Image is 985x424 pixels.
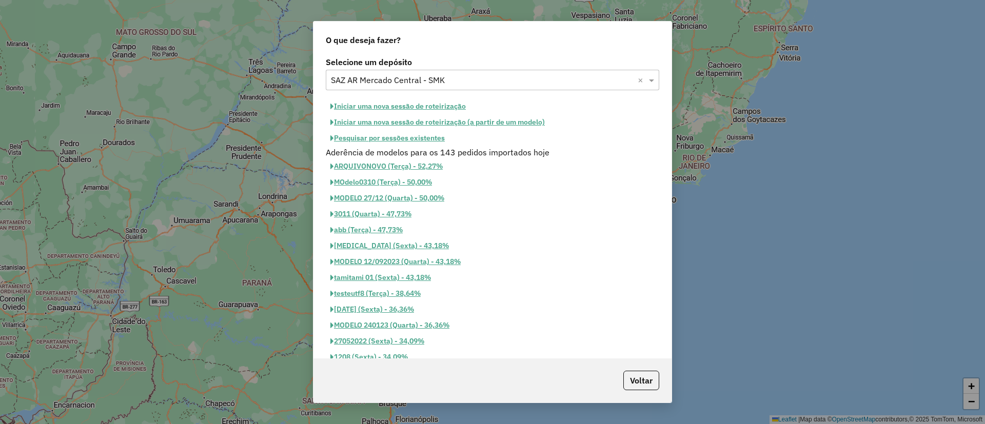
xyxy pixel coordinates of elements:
button: abb (Terça) - 47,73% [326,222,407,238]
button: [MEDICAL_DATA] (Sexta) - 43,18% [326,238,454,254]
button: [DATE] (Sexta) - 36,36% [326,301,419,317]
button: ARQUIVONOVO (Terça) - 52,27% [326,158,447,174]
label: Selecione um depósito [326,56,659,68]
button: testeutf8 (Terça) - 38,64% [326,286,425,301]
button: Voltar [623,371,659,390]
span: O que deseja fazer? [326,34,401,46]
button: 3011 (Quarta) - 47,73% [326,206,416,222]
button: MOdelo0310 (Terça) - 50,00% [326,174,437,190]
span: Clear all [638,74,646,86]
button: MODELO 240123 (Quarta) - 36,36% [326,317,454,333]
button: Iniciar uma nova sessão de roteirização (a partir de um modelo) [326,114,549,130]
button: tamitami 01 (Sexta) - 43,18% [326,270,436,286]
button: Pesquisar por sessões existentes [326,130,449,146]
button: MODELO 12/092023 (Quarta) - 43,18% [326,254,465,270]
button: MODELO 27/12 (Quarta) - 50,00% [326,190,449,206]
div: Aderência de modelos para os 143 pedidos importados hoje [320,146,665,158]
button: 1208 (Sexta) - 34,09% [326,349,412,365]
button: 27052022 (Sexta) - 34,09% [326,333,429,349]
button: Iniciar uma nova sessão de roteirização [326,98,470,114]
